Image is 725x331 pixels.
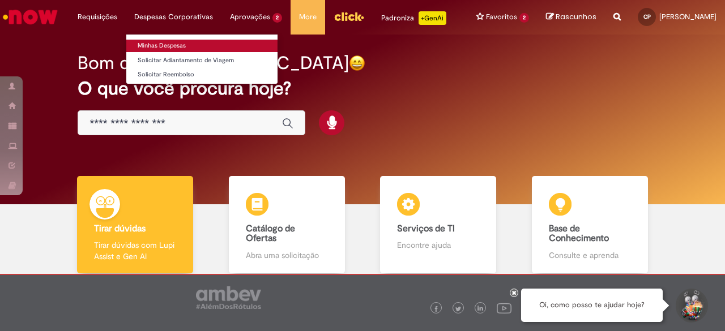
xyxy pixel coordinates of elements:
a: Minhas Despesas [126,40,278,52]
p: Abra uma solicitação [246,250,328,261]
a: Serviços de TI Encontre ajuda [362,176,514,274]
span: Requisições [78,11,117,23]
span: CP [643,13,651,20]
img: logo_footer_ambev_rotulo_gray.png [196,286,261,309]
a: Catálogo de Ofertas Abra uma solicitação [211,176,363,274]
img: happy-face.png [349,55,365,71]
span: Favoritos [486,11,517,23]
div: Oi, como posso te ajudar hoje? [521,289,663,322]
p: Consulte e aprenda [549,250,631,261]
img: logo_footer_youtube.png [497,300,511,315]
a: Base de Conhecimento Consulte e aprenda [514,176,666,274]
img: logo_footer_twitter.png [455,306,461,312]
p: Tirar dúvidas com Lupi Assist e Gen Ai [94,239,176,262]
h2: Bom dia, [DEMOGRAPHIC_DATA] [78,53,349,73]
span: Aprovações [230,11,270,23]
img: click_logo_yellow_360x200.png [334,8,364,25]
a: Rascunhos [546,12,596,23]
b: Serviços de TI [397,223,455,234]
a: Tirar dúvidas Tirar dúvidas com Lupi Assist e Gen Ai [59,176,211,274]
button: Iniciar Conversa de Suporte [674,289,708,323]
p: Encontre ajuda [397,239,479,251]
img: ServiceNow [1,6,59,28]
a: Solicitar Reembolso [126,68,278,81]
b: Base de Conhecimento [549,223,609,244]
p: +GenAi [419,11,446,25]
span: 2 [519,13,529,23]
ul: Despesas Corporativas [126,34,278,84]
img: logo_footer_facebook.png [433,306,439,312]
span: [PERSON_NAME] [659,12,717,22]
span: Rascunhos [556,11,596,22]
b: Catálogo de Ofertas [246,223,295,244]
span: Despesas Corporativas [134,11,213,23]
a: Solicitar Adiantamento de Viagem [126,54,278,67]
span: 2 [272,13,282,23]
b: Tirar dúvidas [94,223,146,234]
img: logo_footer_linkedin.png [477,306,483,312]
div: Padroniza [381,11,446,25]
h2: O que você procura hoje? [78,79,647,98]
span: More [299,11,317,23]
